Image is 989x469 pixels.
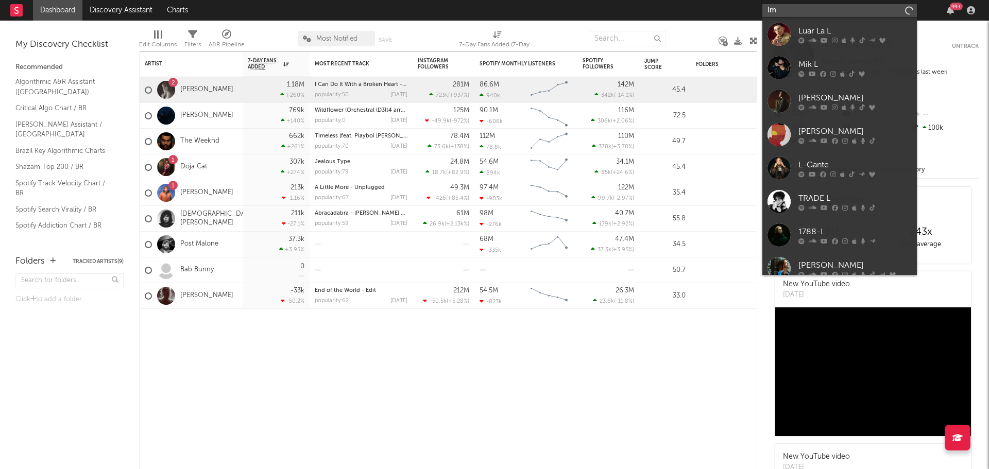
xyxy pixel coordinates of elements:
[592,220,634,227] div: ( )
[598,196,613,201] span: 99.7k
[390,144,407,149] div: [DATE]
[209,26,245,56] div: A&R Pipeline
[613,221,633,227] span: +2.92 %
[429,92,469,98] div: ( )
[615,196,633,201] span: -2.97 %
[448,170,468,176] span: +82.9 %
[480,159,499,165] div: 54.6M
[434,144,449,150] span: 73.6k
[526,154,572,180] svg: Chart title
[446,221,468,227] span: +2.13k %
[180,163,207,171] a: Doja Cat
[315,159,407,165] div: Jealous Type
[450,133,469,140] div: 78.4M
[480,287,498,294] div: 54.5M
[316,36,357,42] span: Most Notified
[315,211,407,216] div: Abracadabra - Gesaffelstein Remix
[184,26,201,56] div: Filters
[480,81,499,88] div: 86.6M
[448,299,468,304] span: +5.28 %
[315,92,349,98] div: popularity: 50
[526,103,572,129] svg: Chart title
[15,102,113,114] a: Critical Algo Chart / BR
[315,169,349,175] div: popularity: 79
[15,161,113,172] a: Shazam Top 200 / BR
[180,266,214,274] a: Bab Bunny
[599,144,611,150] span: 370k
[644,110,686,122] div: 72.5
[480,92,500,99] div: 940k
[432,170,446,176] span: 18.7k
[644,264,686,276] div: 50.7
[423,220,469,227] div: ( )
[762,185,917,218] a: TRADE L
[279,246,304,253] div: +3.95 %
[591,117,634,124] div: ( )
[180,291,233,300] a: [PERSON_NAME]
[612,170,633,176] span: +24.6 %
[616,299,633,304] span: -11.8 %
[315,185,385,190] a: A Little More - Unplugged
[453,81,469,88] div: 281M
[450,184,469,191] div: 49.3M
[390,298,407,304] div: [DATE]
[315,133,472,139] a: Timeless (feat. Playboi [PERSON_NAME] & Doechii) - Remix
[598,247,611,253] span: 37.3k
[139,26,177,56] div: Edit Columns
[480,184,499,191] div: 97.4M
[583,58,619,70] div: Spotify Followers
[425,117,469,124] div: ( )
[599,221,611,227] span: 179k
[180,85,233,94] a: [PERSON_NAME]
[315,82,407,88] div: I Can Do It With a Broken Heart - Dombresky Remix
[644,135,686,148] div: 49.7
[15,76,113,97] a: Algorithmic A&R Assistant ([GEOGRAPHIC_DATA])
[428,143,469,150] div: ( )
[453,107,469,114] div: 125M
[180,240,218,249] a: Post Malone
[15,178,113,199] a: Spotify Track Velocity Chart / BR
[480,133,495,140] div: 112M
[480,236,493,242] div: 68M
[315,61,392,67] div: Most Recent Track
[613,144,633,150] span: +3.78 %
[15,61,124,74] div: Recommended
[618,133,634,140] div: 110M
[615,236,634,242] div: 47.4M
[315,195,349,201] div: popularity: 67
[315,108,414,113] a: Wildflower (Orchestral (D3lt4 arrang.)
[390,92,407,98] div: [DATE]
[180,137,219,146] a: The Weeknd
[15,255,45,268] div: Folders
[453,287,469,294] div: 212M
[594,169,634,176] div: ( )
[798,259,912,271] div: [PERSON_NAME]
[180,210,255,228] a: [DEMOGRAPHIC_DATA][PERSON_NAME]
[451,118,468,124] span: -972 %
[591,246,634,253] div: ( )
[526,180,572,206] svg: Chart title
[282,220,304,227] div: -27.1 %
[459,26,536,56] div: 7-Day Fans Added (7-Day Fans Added)
[612,118,633,124] span: +2.06 %
[423,298,469,304] div: ( )
[480,118,503,125] div: -606k
[798,225,912,238] div: 1788-L
[288,236,304,242] div: 37.3k
[480,61,557,67] div: Spotify Monthly Listeners
[591,195,634,201] div: ( )
[783,279,850,290] div: New YouTube video
[281,143,304,150] div: +261 %
[480,247,501,253] div: -335k
[798,192,912,204] div: TRADE L
[73,259,124,264] button: Tracked Artists(9)
[644,187,686,199] div: 35.4
[289,159,304,165] div: 307k
[762,51,917,84] a: Mik L
[762,18,917,51] a: Luar La L
[291,210,304,217] div: 211k
[315,108,407,113] div: Wildflower (Orchestral (D3lt4 arrang.)
[390,118,407,124] div: [DATE]
[589,31,666,46] input: Search...
[291,184,304,191] div: 213k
